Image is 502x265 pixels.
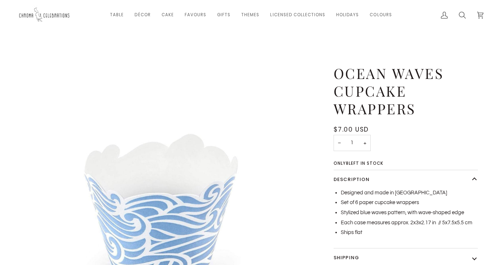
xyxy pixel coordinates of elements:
[341,200,419,205] span: Set of 6 paper cupcake wrappers
[110,12,124,18] span: Table
[241,12,259,18] span: Themes
[370,12,392,18] span: Colours
[334,162,389,166] span: Only left in stock
[359,135,371,151] button: Increase quantity
[334,65,472,117] h1: Ocean Waves Cupcake Wrappers
[346,160,349,166] span: 8
[336,12,359,18] span: Holidays
[341,220,472,225] span: Each case measures approx. 2x3x2.17 in // 5x7.5x5.5 cm
[334,170,478,189] button: Description
[18,5,72,25] img: Chroma Celebrations
[341,209,478,217] li: Stylized blue waves pattern, with wave-shaped edge
[217,12,230,18] span: Gifts
[341,190,447,195] span: Designed and made in [GEOGRAPHIC_DATA]
[135,12,150,18] span: Décor
[334,125,369,134] span: $7.00 USD
[341,230,362,235] span: Ships flat
[162,12,174,18] span: Cake
[334,135,371,151] input: Quantity
[185,12,206,18] span: Favours
[270,12,325,18] span: Licensed Collections
[334,135,345,151] button: Decrease quantity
